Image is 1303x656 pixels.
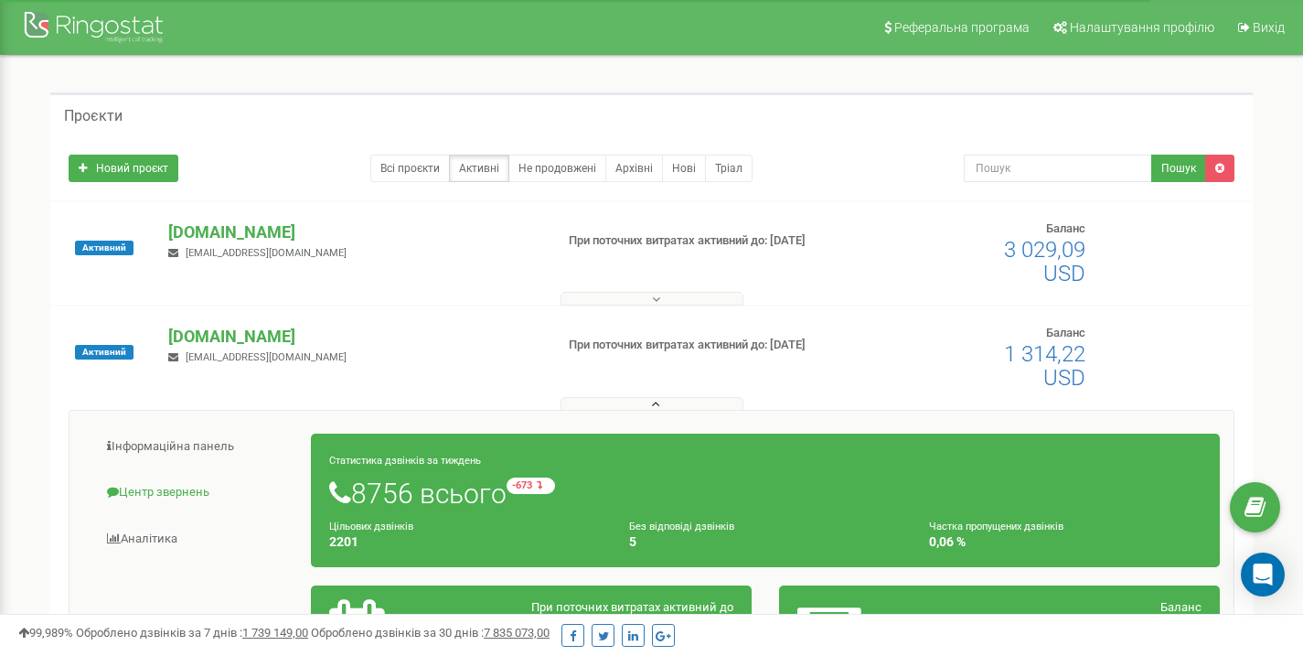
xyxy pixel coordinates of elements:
[449,155,509,182] a: Активні
[329,478,1202,509] h1: 8756 всього
[894,20,1030,35] span: Реферальна програма
[69,155,178,182] a: Новий проєкт
[1253,20,1285,35] span: Вихід
[964,155,1152,182] input: Пошук
[1151,155,1206,182] button: Пошук
[370,155,450,182] a: Всі проєкти
[662,155,706,182] a: Нові
[186,351,347,363] span: [EMAIL_ADDRESS][DOMAIN_NAME]
[1046,221,1085,235] span: Баланс
[1046,326,1085,339] span: Баланс
[83,425,312,469] a: Інформаційна панель
[605,155,663,182] a: Архівні
[186,247,347,259] span: [EMAIL_ADDRESS][DOMAIN_NAME]
[1070,20,1214,35] span: Налаштування профілю
[1241,553,1285,597] div: Open Intercom Messenger
[629,521,734,532] small: Без відповіді дзвінків
[569,232,839,250] p: При поточних витратах активний до: [DATE]
[531,600,733,614] span: При поточних витратах активний до
[168,220,539,244] p: [DOMAIN_NAME]
[1160,600,1202,614] span: Баланс
[18,626,73,640] span: 99,989%
[329,455,481,467] small: Статистика дзвінків за тиждень
[76,626,308,640] span: Оброблено дзвінків за 7 днів :
[75,345,134,360] span: Активний
[929,521,1063,532] small: Частка пропущених дзвінків
[705,155,753,182] a: Тріал
[329,535,602,549] h4: 2201
[569,337,839,354] p: При поточних витратах активний до: [DATE]
[242,626,308,640] u: 1 739 149,00
[1004,341,1085,391] span: 1 314,22 USD
[168,325,539,349] p: [DOMAIN_NAME]
[929,535,1202,549] h4: 0,06 %
[83,470,312,515] a: Центр звернень
[508,155,606,182] a: Не продовжені
[64,108,123,124] h5: Проєкти
[1004,237,1085,286] span: 3 029,09 USD
[311,626,550,640] span: Оброблено дзвінків за 30 днів :
[484,626,550,640] u: 7 835 073,00
[329,521,413,532] small: Цільових дзвінків
[75,241,134,255] span: Активний
[507,478,555,494] small: -673
[83,517,312,562] a: Аналiтика
[629,535,902,549] h4: 5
